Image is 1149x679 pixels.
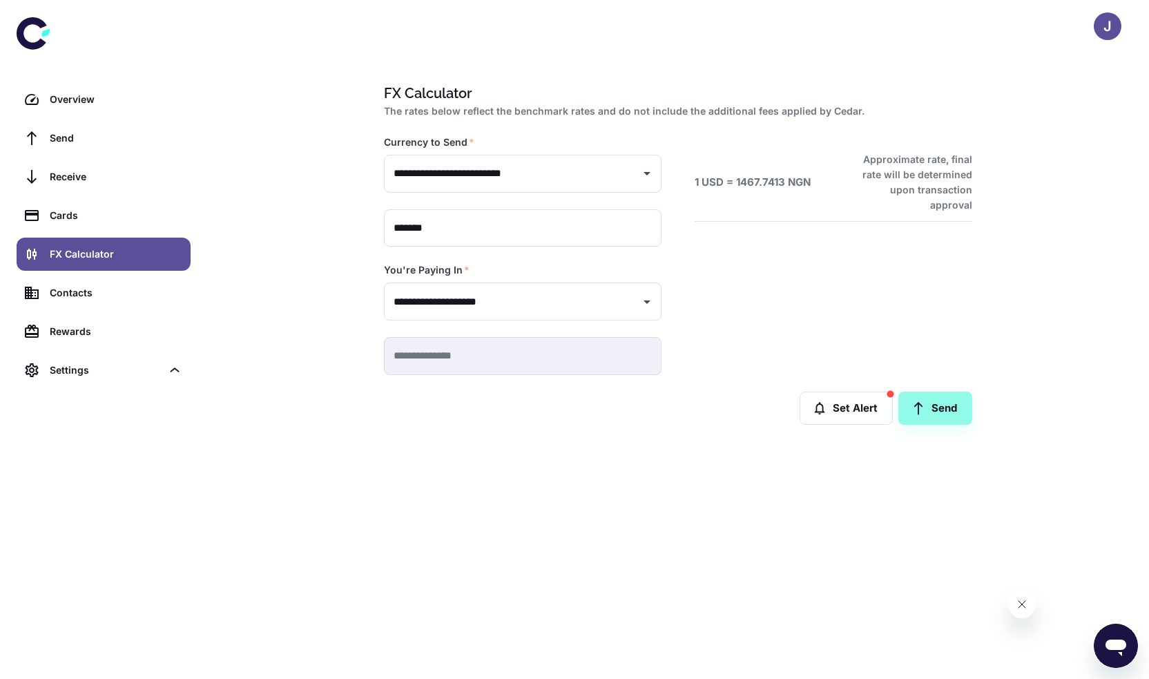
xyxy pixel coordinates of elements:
a: FX Calculator [17,238,191,271]
h6: 1 USD = 1467.7413 NGN [695,175,811,191]
button: Open [637,292,657,312]
div: Rewards [50,324,182,339]
div: Settings [17,354,191,387]
h6: Approximate rate, final rate will be determined upon transaction approval [847,152,972,213]
iframe: Button to launch messaging window [1094,624,1138,668]
a: Contacts [17,276,191,309]
a: Receive [17,160,191,193]
a: Send [898,392,972,425]
div: Contacts [50,285,182,300]
a: Cards [17,199,191,232]
h1: FX Calculator [384,83,967,104]
label: Currency to Send [384,135,474,149]
iframe: Close message [1008,591,1036,618]
button: Set Alert [800,392,893,425]
button: J [1094,12,1121,40]
div: Cards [50,208,182,223]
label: You're Paying In [384,263,470,277]
div: Send [50,131,182,146]
a: Rewards [17,315,191,348]
a: Overview [17,83,191,116]
div: Receive [50,169,182,184]
span: Hi. Need any help? [8,10,99,21]
div: FX Calculator [50,247,182,262]
div: Overview [50,92,182,107]
button: Open [637,164,657,183]
div: Settings [50,363,162,378]
a: Send [17,122,191,155]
